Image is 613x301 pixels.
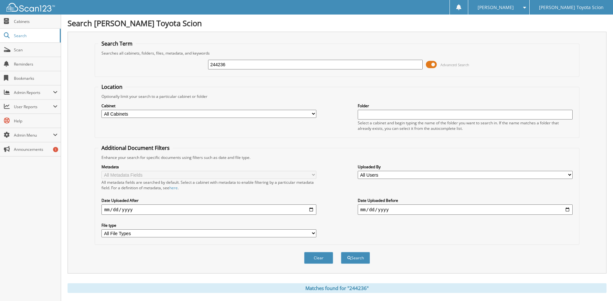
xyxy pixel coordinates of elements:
[68,18,607,28] h1: Search [PERSON_NAME] Toyota Scion
[98,155,576,160] div: Enhance your search for specific documents using filters such as date and file type.
[341,252,370,264] button: Search
[101,180,316,191] div: All metadata fields are searched by default. Select a cabinet with metadata to enable filtering b...
[53,147,58,152] div: 1
[169,185,178,191] a: here
[478,5,514,9] span: [PERSON_NAME]
[14,118,58,124] span: Help
[304,252,333,264] button: Clear
[14,61,58,67] span: Reminders
[98,40,136,47] legend: Search Term
[101,204,316,215] input: start
[14,33,57,38] span: Search
[68,283,607,293] div: Matches found for "244236"
[101,164,316,170] label: Metadata
[358,120,573,131] div: Select a cabinet and begin typing the name of the folder you want to search in. If the name match...
[101,198,316,203] label: Date Uploaded After
[14,147,58,152] span: Announcements
[14,47,58,53] span: Scan
[358,164,573,170] label: Uploaded By
[14,132,53,138] span: Admin Menu
[98,144,173,151] legend: Additional Document Filters
[440,62,469,67] span: Advanced Search
[6,3,55,12] img: scan123-logo-white.svg
[358,198,573,203] label: Date Uploaded Before
[358,103,573,109] label: Folder
[539,5,604,9] span: [PERSON_NAME] Toyota Scion
[98,83,126,90] legend: Location
[14,76,58,81] span: Bookmarks
[358,204,573,215] input: end
[101,103,316,109] label: Cabinet
[98,94,576,99] div: Optionally limit your search to a particular cabinet or folder
[101,223,316,228] label: File type
[14,90,53,95] span: Admin Reports
[14,104,53,109] span: User Reports
[14,19,58,24] span: Cabinets
[98,50,576,56] div: Searches all cabinets, folders, files, metadata, and keywords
